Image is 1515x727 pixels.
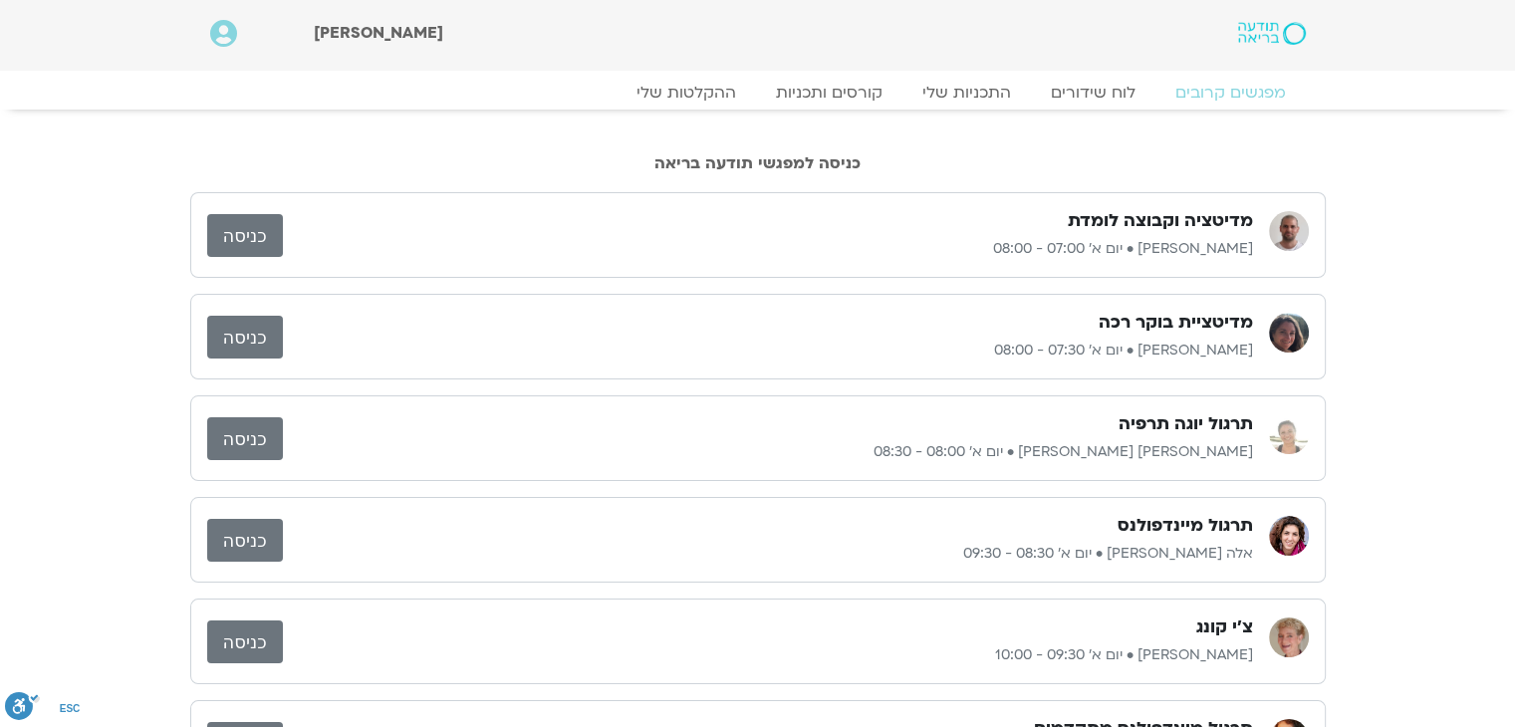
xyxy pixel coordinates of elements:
h3: מדיטציית בוקר רכה [1099,311,1253,335]
a: לוח שידורים [1031,83,1155,103]
a: כניסה [207,316,283,359]
h3: צ'י קונג [1196,615,1253,639]
a: ההקלטות שלי [617,83,756,103]
img: קרן גל [1269,313,1309,353]
img: דקל קנטי [1269,211,1309,251]
h2: כניסה למפגשי תודעה בריאה [190,154,1326,172]
img: חני שלם [1269,617,1309,657]
img: סיגל כהן [1269,414,1309,454]
a: מפגשים קרובים [1155,83,1306,103]
h3: תרגול מיינדפולנס [1118,514,1253,538]
span: [PERSON_NAME] [314,22,443,44]
a: קורסים ותכניות [756,83,902,103]
a: כניסה [207,214,283,257]
nav: Menu [210,83,1306,103]
p: [PERSON_NAME] • יום א׳ 09:30 - 10:00 [283,643,1253,667]
h3: תרגול יוגה תרפיה [1119,412,1253,436]
h3: מדיטציה וקבוצה לומדת [1068,209,1253,233]
a: התכניות שלי [902,83,1031,103]
p: [PERSON_NAME] • יום א׳ 07:30 - 08:00 [283,339,1253,363]
a: כניסה [207,417,283,460]
p: אלה [PERSON_NAME] • יום א׳ 08:30 - 09:30 [283,542,1253,566]
p: [PERSON_NAME] [PERSON_NAME] • יום א׳ 08:00 - 08:30 [283,440,1253,464]
a: כניסה [207,620,283,663]
p: [PERSON_NAME] • יום א׳ 07:00 - 08:00 [283,237,1253,261]
img: אלה טולנאי [1269,516,1309,556]
a: כניסה [207,519,283,562]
